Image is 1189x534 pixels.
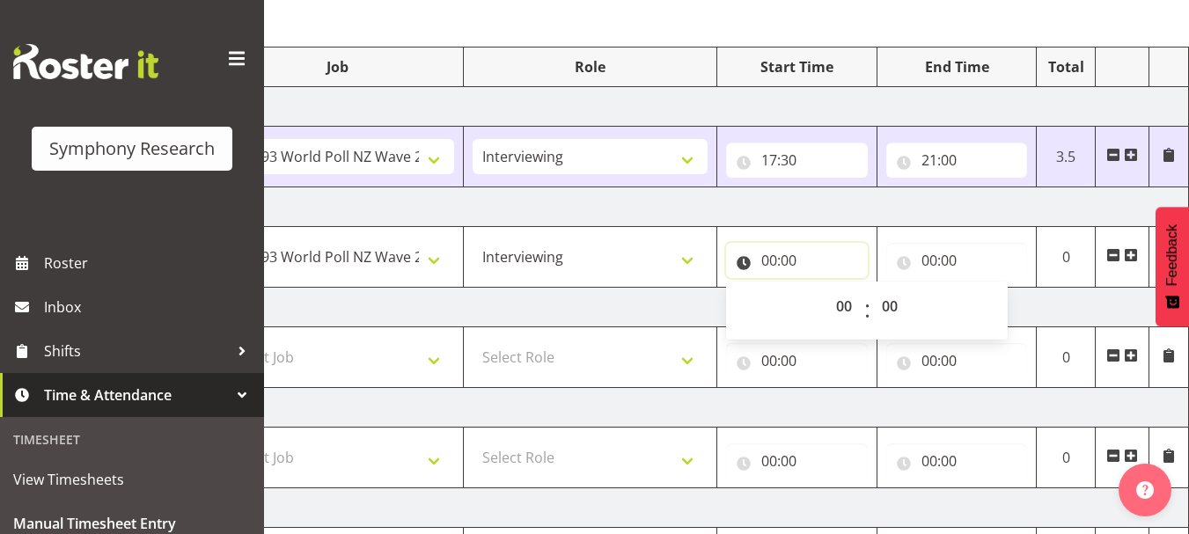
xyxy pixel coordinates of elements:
div: Role [473,56,708,77]
input: Click to select... [886,243,1028,278]
span: Inbox [44,294,255,320]
button: Feedback - Show survey [1156,207,1189,326]
div: End Time [886,56,1028,77]
span: Time & Attendance [44,382,229,408]
input: Click to select... [726,443,868,479]
span: View Timesheets [13,466,251,493]
div: Timesheet [4,421,260,457]
div: Job [220,56,455,77]
input: Click to select... [886,143,1028,178]
img: help-xxl-2.png [1136,481,1154,499]
div: Total [1046,56,1086,77]
input: Click to select... [726,243,868,278]
span: Roster [44,250,255,276]
span: Feedback [1164,224,1180,286]
td: 0 [1037,327,1096,388]
td: 0 [1037,428,1096,488]
div: Symphony Research [49,135,215,162]
span: : [864,289,870,333]
input: Click to select... [726,143,868,178]
input: Click to select... [886,343,1028,378]
input: Click to select... [886,443,1028,479]
span: Shifts [44,338,229,364]
div: Start Time [726,56,868,77]
a: View Timesheets [4,457,260,501]
td: 0 [1037,227,1096,288]
img: Rosterit website logo [13,44,158,79]
input: Click to select... [726,343,868,378]
td: 3.5 [1037,127,1096,187]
